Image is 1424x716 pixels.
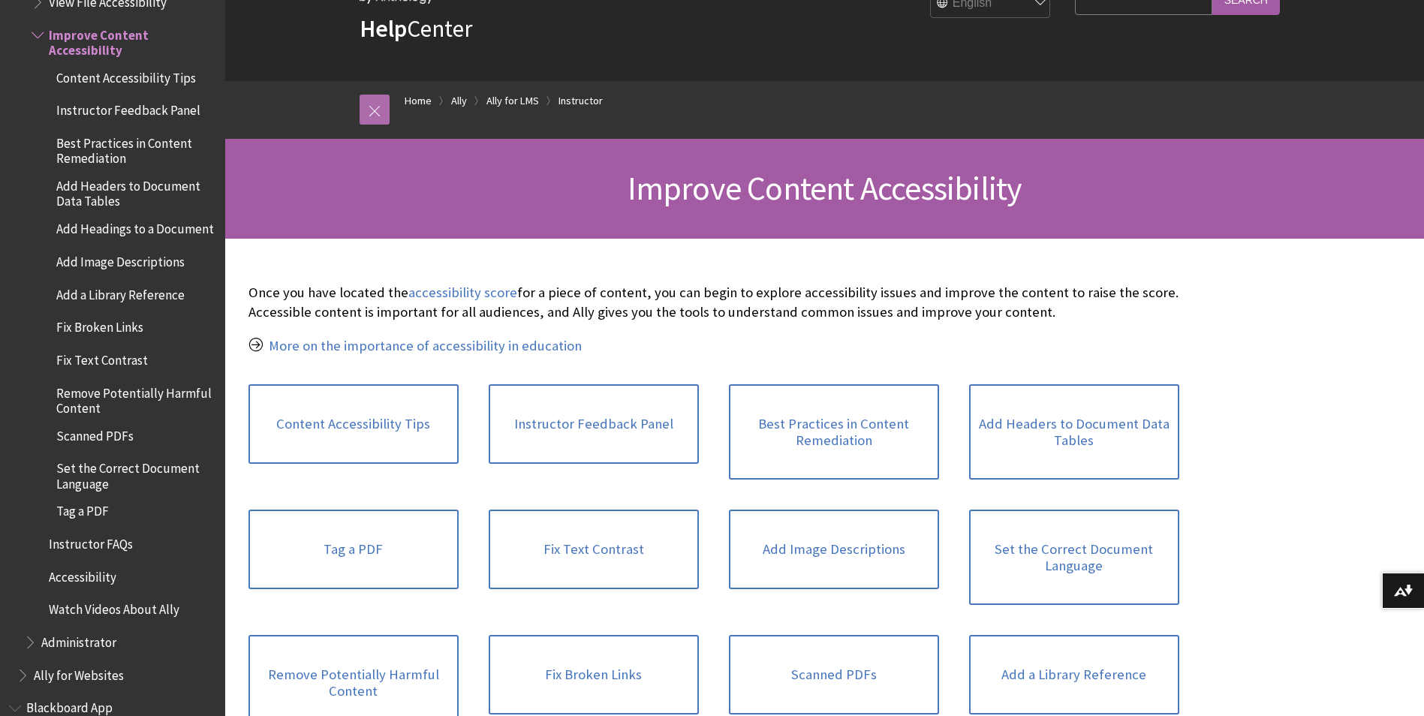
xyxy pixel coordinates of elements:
[969,510,1179,605] a: Set the Correct Document Language
[56,315,143,335] span: Fix Broken Links
[269,337,582,355] a: More on the importance of accessibility in education
[729,635,939,714] a: Scanned PDFs
[360,14,407,44] strong: Help
[489,635,699,714] a: Fix Broken Links
[56,131,215,166] span: Best Practices in Content Remediation
[41,630,116,650] span: Administrator
[56,499,109,519] span: Tag a PDF
[49,597,179,618] span: Watch Videos About Ally
[34,663,124,683] span: Ally for Websites
[56,173,215,209] span: Add Headers to Document Data Tables
[26,696,113,716] span: Blackboard App
[49,564,116,585] span: Accessibility
[489,384,699,464] a: Instructor Feedback Panel
[486,92,539,110] a: Ally for LMS
[56,98,200,119] span: Instructor Feedback Panel
[56,347,148,368] span: Fix Text Contrast
[56,456,215,492] span: Set the Correct Document Language
[558,92,603,110] a: Instructor
[969,635,1179,714] a: Add a Library Reference
[49,23,215,58] span: Improve Content Accessibility
[628,167,1022,209] span: Improve Content Accessibility
[729,384,939,480] a: Best Practices in Content Remediation
[489,510,699,589] a: Fix Text Contrast
[248,510,459,589] a: Tag a PDF
[451,92,467,110] a: Ally
[248,384,459,464] a: Content Accessibility Tips
[56,249,185,269] span: Add Image Descriptions
[56,65,196,86] span: Content Accessibility Tips
[56,282,185,302] span: Add a Library Reference
[56,423,134,444] span: Scanned PDFs
[248,283,1179,322] p: Once you have located the for a piece of content, you can begin to explore accessibility issues a...
[969,384,1179,480] a: Add Headers to Document Data Tables
[56,381,215,416] span: Remove Potentially Harmful Content
[405,92,432,110] a: Home
[408,284,517,302] a: accessibility score
[56,217,214,237] span: Add Headings to a Document
[729,510,939,589] a: Add Image Descriptions
[360,14,472,44] a: HelpCenter
[49,531,133,552] span: Instructor FAQs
